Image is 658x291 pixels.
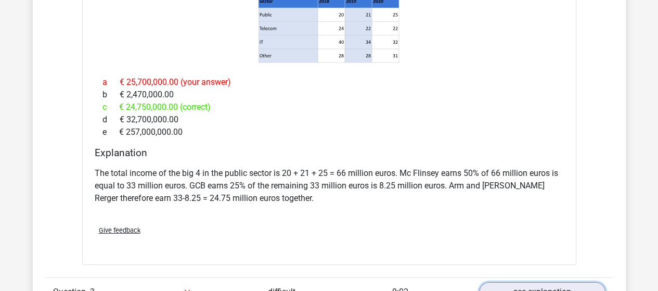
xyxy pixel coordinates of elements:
[95,113,564,126] div: € 32,700,000.00
[99,226,140,234] span: Give feedback
[95,76,564,88] div: € 25,700,000.00 (your answer)
[95,101,564,113] div: € 24,750,000.00 (correct)
[102,126,119,138] span: e
[95,167,564,205] p: The total income of the big 4 in the public sector is 20 + 21 + 25 = 66 million euros. Mc Flinsey...
[95,147,564,159] h4: Explanation
[102,88,120,101] span: b
[95,126,564,138] div: € 257,000,000.00
[102,101,119,113] span: c
[102,113,120,126] span: d
[102,76,120,88] span: a
[95,88,564,101] div: € 2,470,000.00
